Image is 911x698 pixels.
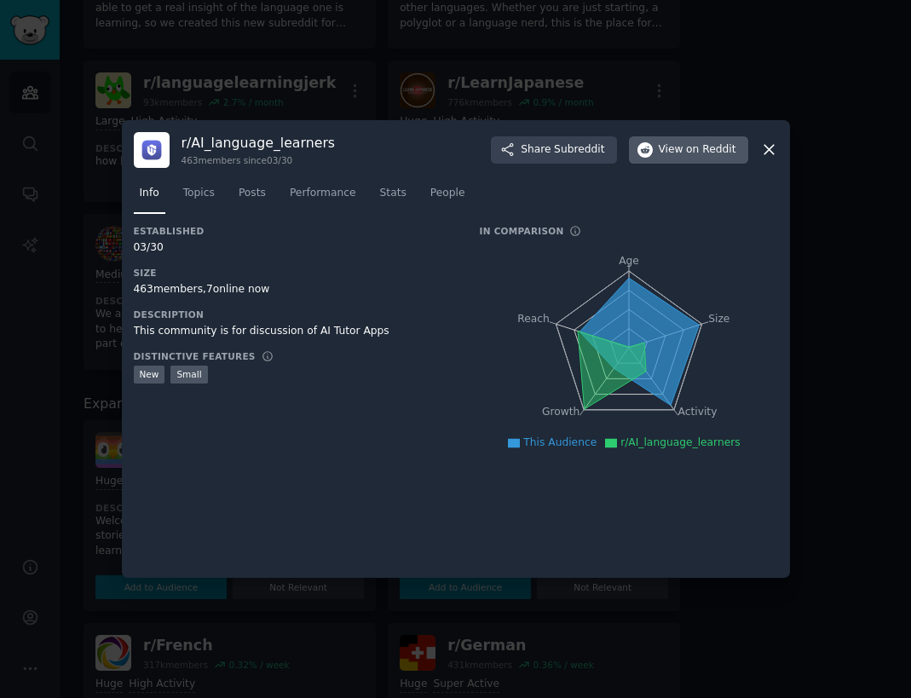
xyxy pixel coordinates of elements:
a: Stats [374,180,412,215]
div: 463 members, 7 online now [134,282,456,297]
a: Info [134,180,165,215]
tspan: Size [708,312,729,324]
div: 463 members since 03/30 [182,154,336,166]
div: New [134,366,165,384]
span: Posts [239,186,266,201]
tspan: Growth [542,406,579,418]
tspan: Reach [517,312,550,324]
button: Viewon Reddit [629,136,748,164]
span: Subreddit [554,142,604,158]
span: Performance [290,186,356,201]
a: People [424,180,471,215]
img: AI_language_learners [134,132,170,168]
span: r/AI_language_learners [620,436,740,448]
button: ShareSubreddit [491,136,616,164]
div: This community is for discussion of AI Tutor Apps [134,324,456,339]
a: Topics [177,180,221,215]
span: This Audience [523,436,597,448]
h3: Distinctive Features [134,350,256,362]
h3: Established [134,225,456,237]
span: on Reddit [686,142,735,158]
span: People [430,186,465,201]
h3: In Comparison [480,225,564,237]
h3: r/ AI_language_learners [182,134,336,152]
tspan: Activity [677,406,717,418]
a: Performance [284,180,362,215]
div: 03/30 [134,240,456,256]
a: Posts [233,180,272,215]
div: Small [170,366,207,384]
h3: Size [134,267,456,279]
span: Info [140,186,159,201]
h3: Description [134,309,456,320]
span: Topics [183,186,215,201]
span: Share [521,142,604,158]
span: View [659,142,736,158]
tspan: Age [619,255,639,267]
span: Stats [380,186,406,201]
